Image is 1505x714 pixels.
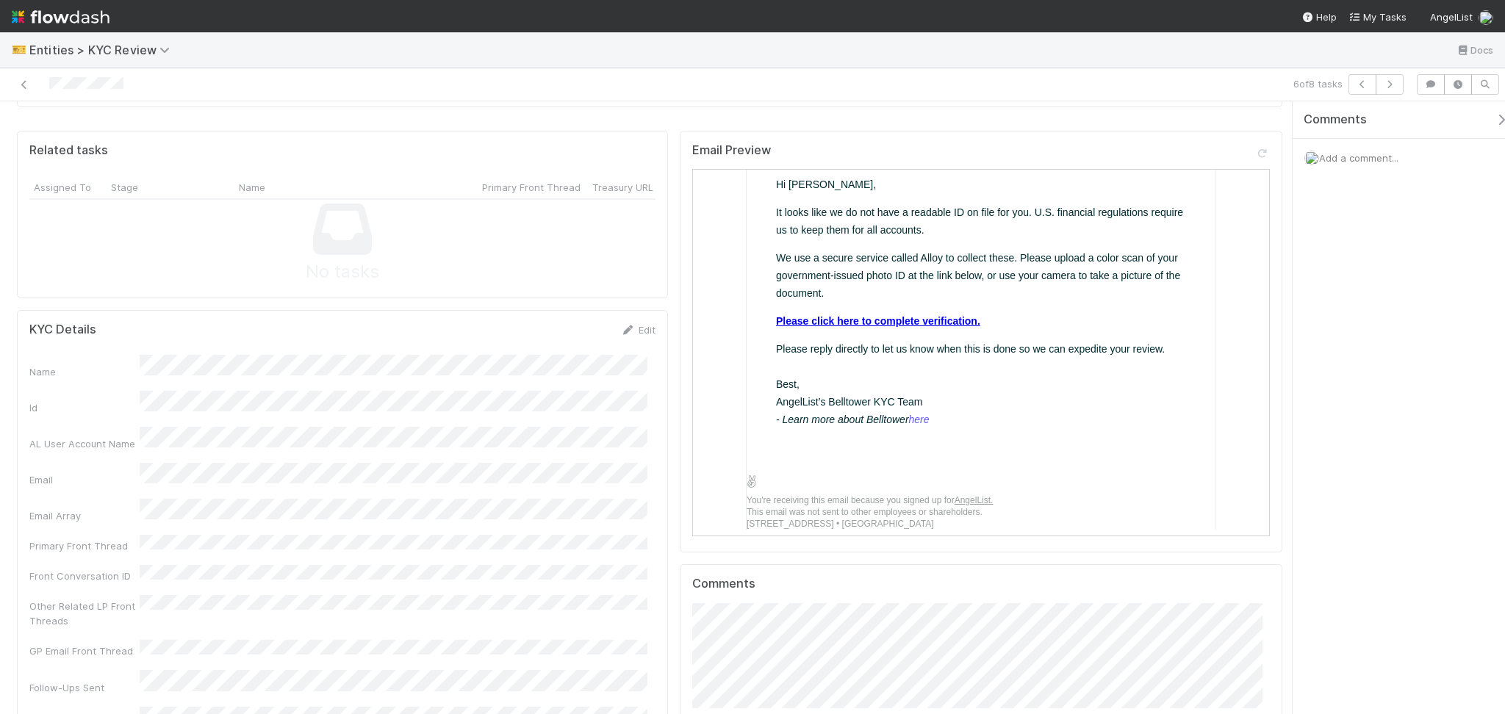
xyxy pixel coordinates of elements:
[111,180,138,195] span: Stage
[1430,11,1473,23] span: AngelList
[482,180,581,195] span: Primary Front Thread
[29,538,140,553] div: Primary Front Thread
[262,325,301,336] a: AngelList.
[54,306,63,319] img: AngelList
[29,322,96,337] h5: KYC Details
[34,180,91,195] span: Assigned To
[29,143,108,158] h5: Related tasks
[1301,10,1337,24] div: Help
[29,472,140,487] div: Email
[83,34,493,69] p: It looks like we do not have a readable ID on file for you. U.S. financial regulations require us...
[29,436,140,451] div: AL User Account Name
[12,4,109,29] img: logo-inverted-e16ddd16eac7371096b0.svg
[83,170,493,188] p: Please reply directly to let us know when this is done so we can expedite your review.
[306,259,379,286] span: No tasks
[29,43,177,57] span: Entities > KYC Review
[1304,112,1367,127] span: Comments
[12,43,26,56] span: 🎫
[621,324,655,336] a: Edit
[29,643,140,658] div: GP Email Front Thread
[592,180,653,195] span: Treasury URL
[692,577,1270,591] h5: Comments
[29,569,140,583] div: Front Conversation ID
[83,6,493,24] p: Hi [PERSON_NAME],
[216,244,237,256] a: here
[54,336,300,348] td: This email was not sent to other employees or shareholders.
[1293,76,1343,91] span: 6 of 8 tasks
[1456,41,1493,59] a: Docs
[1348,11,1407,23] span: My Tasks
[1479,10,1493,25] img: avatar_d8fc9ee4-bd1b-4062-a2a8-84feb2d97839.png
[29,400,140,415] div: Id
[54,319,300,336] td: You're receiving this email because you signed up for
[1304,151,1319,165] img: avatar_d8fc9ee4-bd1b-4062-a2a8-84feb2d97839.png
[1319,152,1398,164] span: Add a comment...
[83,206,493,259] p: Best, AngelList’s Belltower KYC Team
[1348,10,1407,24] a: My Tasks
[29,364,140,379] div: Name
[692,143,771,158] h5: Email Preview
[29,599,140,628] div: Other Related LP Front Threads
[29,508,140,523] div: Email Array
[239,180,265,195] span: Name
[29,680,140,695] div: Follow-Ups Sent
[83,145,287,157] a: Please click here to complete verification.
[83,244,237,256] i: - Learn more about Belltower
[83,79,493,132] p: We use a secure service called Alloy to collect these. Please upload a color scan of your governm...
[54,349,240,359] a: [STREET_ADDRESS] • [GEOGRAPHIC_DATA]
